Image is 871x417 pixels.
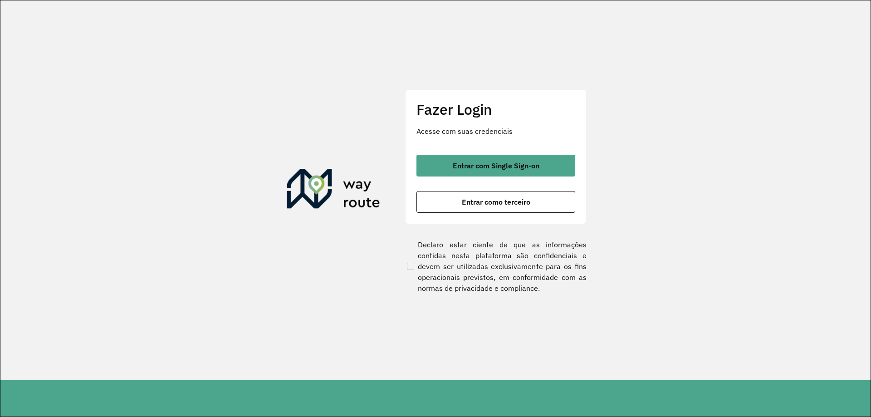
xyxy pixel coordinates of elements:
label: Declaro estar ciente de que as informações contidas nesta plataforma são confidenciais e devem se... [405,239,587,294]
p: Acesse com suas credenciais [416,126,575,137]
button: button [416,155,575,177]
h2: Fazer Login [416,101,575,118]
img: Roteirizador AmbevTech [287,169,380,212]
span: Entrar como terceiro [462,198,530,206]
button: button [416,191,575,213]
span: Entrar com Single Sign-on [453,162,539,169]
